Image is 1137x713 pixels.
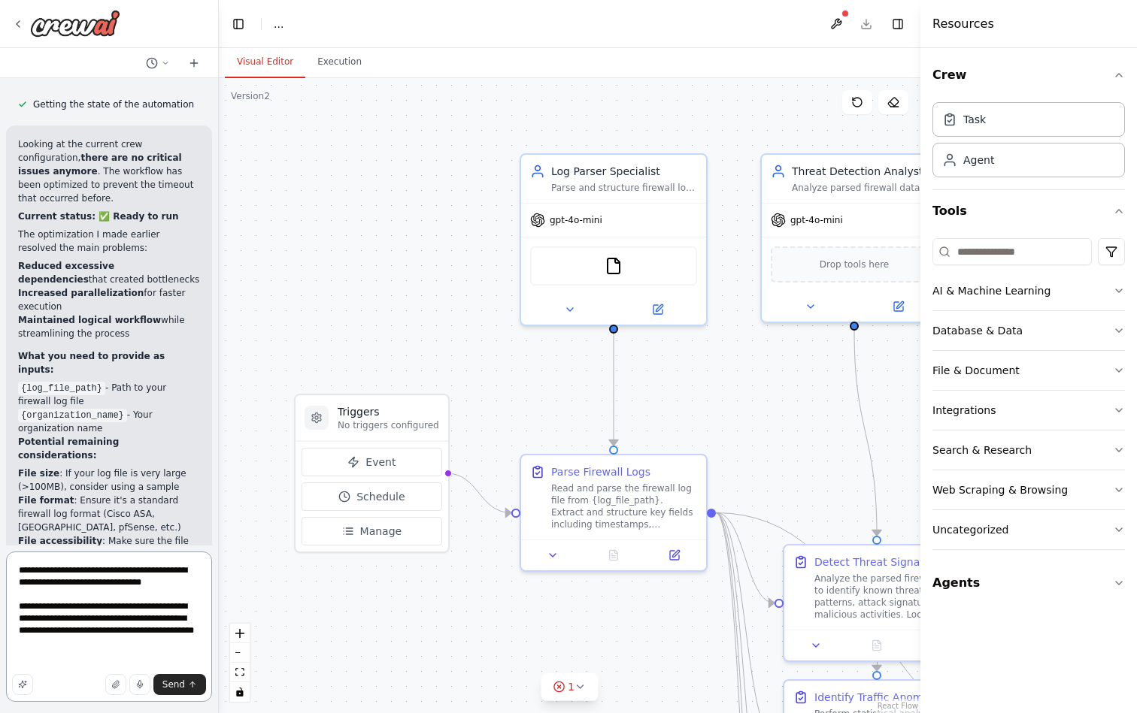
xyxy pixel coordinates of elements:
button: AI & Machine Learning [932,271,1125,310]
h4: Resources [932,15,994,33]
p: No triggers configured [338,419,439,431]
strong: File format [18,495,74,506]
button: 1 [541,673,599,701]
div: Threat Detection AnalystAnalyze parsed firewall data to identify known threats, attack patterns, ... [760,153,948,323]
g: Edge from triggers to 3de4bcc4-6c91-41f6-81ca-68c15e3f1d1c [447,466,511,521]
div: Identify Traffic Anomalies [814,690,947,705]
g: Edge from 1acfa4cd-fdd8-439a-a2b0-e0e8753fde42 to 3de4bcc4-6c91-41f6-81ca-68c15e3f1d1c [606,334,621,446]
div: Task [963,112,986,127]
button: Uncategorized [932,510,1125,549]
button: Search & Research [932,431,1125,470]
img: FileReadTool [605,257,623,275]
button: No output available [845,636,909,654]
span: Event [365,455,396,470]
a: React Flow attribution [878,702,918,710]
div: Read and parse the firewall log file from {log_file_path}. Extract and structure key fields inclu... [551,482,697,530]
div: Threat Detection Analyst [792,164,938,179]
button: Web Scraping & Browsing [932,470,1125,509]
div: Uncategorized [932,522,1008,537]
li: - Your organization name [18,408,200,435]
div: Detect Threat Signatures [814,554,947,569]
div: Web Scraping & Browsing [932,482,1068,497]
button: Manage [302,517,442,545]
strong: File accessibility [18,536,102,546]
button: Open in side panel [615,301,700,319]
code: {organization_name} [18,409,127,422]
span: gpt-4o-mini [550,214,602,226]
button: Upload files [105,674,126,695]
div: Integrations [932,403,996,418]
button: Open in side panel [648,546,700,564]
button: Schedule [302,482,442,511]
strong: Reduced excessive dependencies [18,261,114,285]
span: 1 [568,679,575,694]
div: Log Parser Specialist [551,164,697,179]
li: for faster execution [18,286,200,313]
button: Hide left sidebar [228,14,249,35]
button: Click to speak your automation idea [129,674,150,695]
button: Start a new chat [182,54,206,72]
img: Logo [30,10,120,37]
span: Drop tools here [820,257,890,272]
div: Search & Research [932,443,1032,458]
div: Analyze the parsed firewall data to identify known threat patterns, attack signatures, and malici... [814,573,960,621]
button: No output available [582,546,646,564]
button: Send [153,674,206,695]
button: Open in side panel [911,636,963,654]
span: Manage [360,524,402,539]
button: Database & Data [932,311,1125,350]
g: Edge from 5bc7328c-3683-435b-929b-e1484f83704b to a39c2efa-bd1e-49b9-9fb3-5dade9d61420 [847,331,884,536]
div: Parse and structure firewall log files from {log_file_path}, extracting key fields like timestamp... [551,182,697,194]
button: Open in side panel [856,298,941,316]
g: Edge from 3de4bcc4-6c91-41f6-81ca-68c15e3f1d1c to a39c2efa-bd1e-49b9-9fb3-5dade9d61420 [716,506,775,611]
code: {log_file_path} [18,382,105,395]
p: The optimization I made earlier resolved the main problems: [18,228,200,255]
g: Edge from 555f821e-f4d7-4865-aa22-7487df33766a to f98f4edf-c722-4836-88c1-4f29de18061f [869,331,1102,671]
button: Improve this prompt [12,674,33,695]
div: Version 2 [231,90,270,102]
button: Visual Editor [225,47,305,78]
nav: breadcrumb [274,17,283,32]
strong: Current status: ✅ Ready to run [18,211,179,222]
button: Switch to previous chat [140,54,176,72]
div: Agent [963,153,994,168]
li: - Path to your firewall log file [18,381,200,408]
span: gpt-4o-mini [790,214,843,226]
div: Parse Firewall Logs [551,464,650,479]
strong: What you need to provide as inputs: [18,351,165,375]
span: Schedule [356,489,405,504]
div: Parse Firewall LogsRead and parse the firewall log file from {log_file_path}. Extract and structu... [520,454,708,572]
button: Agents [932,562,1125,604]
button: toggle interactivity [230,682,250,702]
button: zoom out [230,643,250,663]
strong: Potential remaining considerations: [18,437,119,461]
div: Crew [932,96,1125,189]
strong: there are no critical issues anymore [18,153,182,177]
button: fit view [230,663,250,682]
div: Database & Data [932,323,1023,338]
div: Log Parser SpecialistParse and structure firewall log files from {log_file_path}, extracting key ... [520,153,708,326]
button: Tools [932,190,1125,232]
div: React Flow controls [230,624,250,702]
div: Detect Threat SignaturesAnalyze the parsed firewall data to identify known threat patterns, attac... [783,544,971,662]
span: ... [274,17,283,32]
li: : Ensure it's a standard firewall log format (Cisco ASA, [GEOGRAPHIC_DATA], pfSense, etc.) [18,494,200,534]
li: : Make sure the file path is accessible to the system [18,534,200,561]
div: Tools [932,232,1125,562]
div: File & Document [932,363,1020,378]
strong: File size [18,468,59,479]
p: Looking at the current crew configuration, . The workflow has been optimized to prevent the timeo... [18,137,200,205]
button: Event [302,448,442,476]
li: that created bottlenecks [18,259,200,286]
div: TriggersNo triggers configuredEventScheduleManage [294,394,450,553]
button: zoom in [230,624,250,643]
strong: Increased parallelization [18,288,144,298]
div: Analyze parsed firewall data to identify known threats, attack patterns, and malicious signatures... [792,182,938,194]
h3: Triggers [338,404,439,419]
button: Hide right sidebar [887,14,908,35]
button: Crew [932,54,1125,96]
button: File & Document [932,351,1125,390]
li: while streamlining the process [18,313,200,340]
span: Getting the state of the automation [33,98,194,110]
div: AI & Machine Learning [932,283,1051,298]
